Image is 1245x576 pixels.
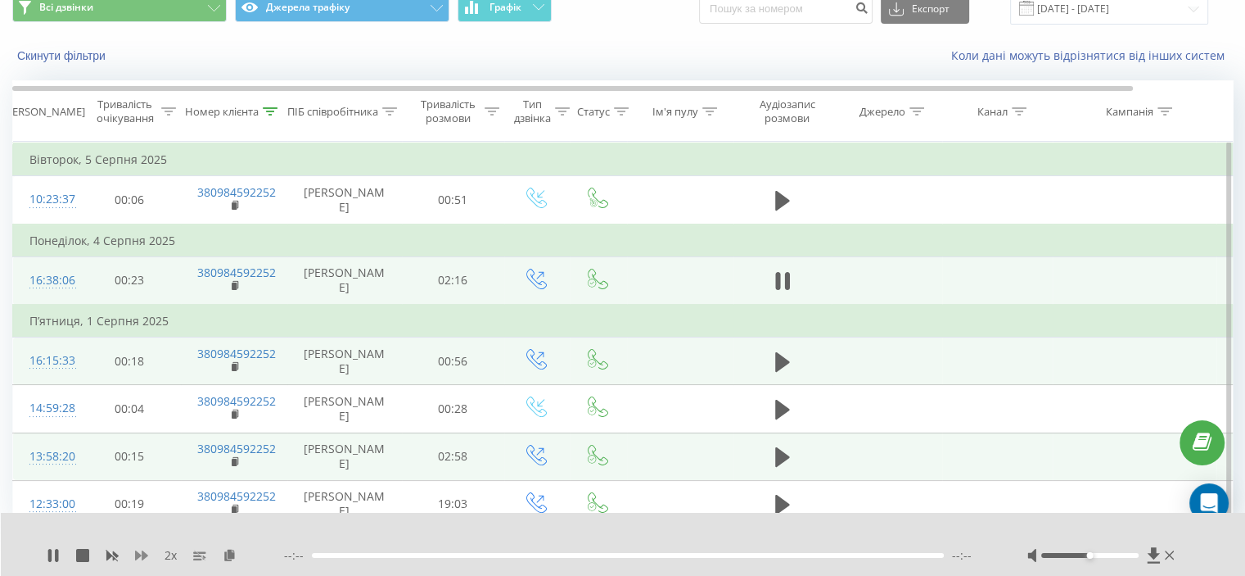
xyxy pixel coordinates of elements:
td: 00:04 [79,385,181,433]
button: Скинути фільтри [12,48,114,63]
span: Графік [489,2,521,13]
div: 14:59:28 [29,392,62,424]
div: Номер клієнта [185,105,259,119]
div: 10:23:37 [29,184,62,215]
div: Тривалість розмови [416,98,480,125]
td: [PERSON_NAME] [287,385,402,433]
div: Ім'я пулу [652,105,698,119]
td: [PERSON_NAME] [287,338,402,385]
a: 380984592252 [197,346,276,361]
td: 00:18 [79,338,181,385]
td: 02:58 [402,433,504,480]
td: 00:23 [79,256,181,305]
td: 00:28 [402,385,504,433]
td: 00:51 [402,176,504,225]
td: [PERSON_NAME] [287,176,402,225]
a: 380984592252 [197,488,276,504]
span: Всі дзвінки [39,1,93,14]
td: 02:16 [402,256,504,305]
td: 00:06 [79,176,181,225]
div: Аудіозапис розмови [747,98,827,125]
div: 13:58:20 [29,441,62,473]
div: 16:38:06 [29,265,62,297]
div: Статус [577,105,610,119]
a: Коли дані можуть відрізнятися вiд інших систем [951,48,1233,63]
div: ПІБ співробітника [287,105,378,119]
div: Канал [977,105,1008,119]
a: 380984592252 [197,393,276,409]
span: --:-- [952,547,972,564]
div: Джерело [859,105,905,119]
td: 00:15 [79,433,181,480]
a: 380984592252 [197,184,276,200]
td: [PERSON_NAME] [287,433,402,480]
span: 2 x [165,547,177,564]
span: --:-- [284,547,312,564]
td: [PERSON_NAME] [287,256,402,305]
td: [PERSON_NAME] [287,480,402,528]
div: Кампанія [1106,105,1153,119]
td: 00:56 [402,338,504,385]
div: [PERSON_NAME] [2,105,85,119]
div: Тип дзвінка [514,98,551,125]
td: 00:19 [79,480,181,528]
div: Тривалість очікування [92,98,157,125]
div: 12:33:00 [29,488,62,520]
div: Accessibility label [1086,552,1093,559]
td: 19:03 [402,480,504,528]
div: Open Intercom Messenger [1189,483,1229,523]
a: 380984592252 [197,441,276,456]
a: 380984592252 [197,265,276,280]
div: 16:15:33 [29,345,62,377]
